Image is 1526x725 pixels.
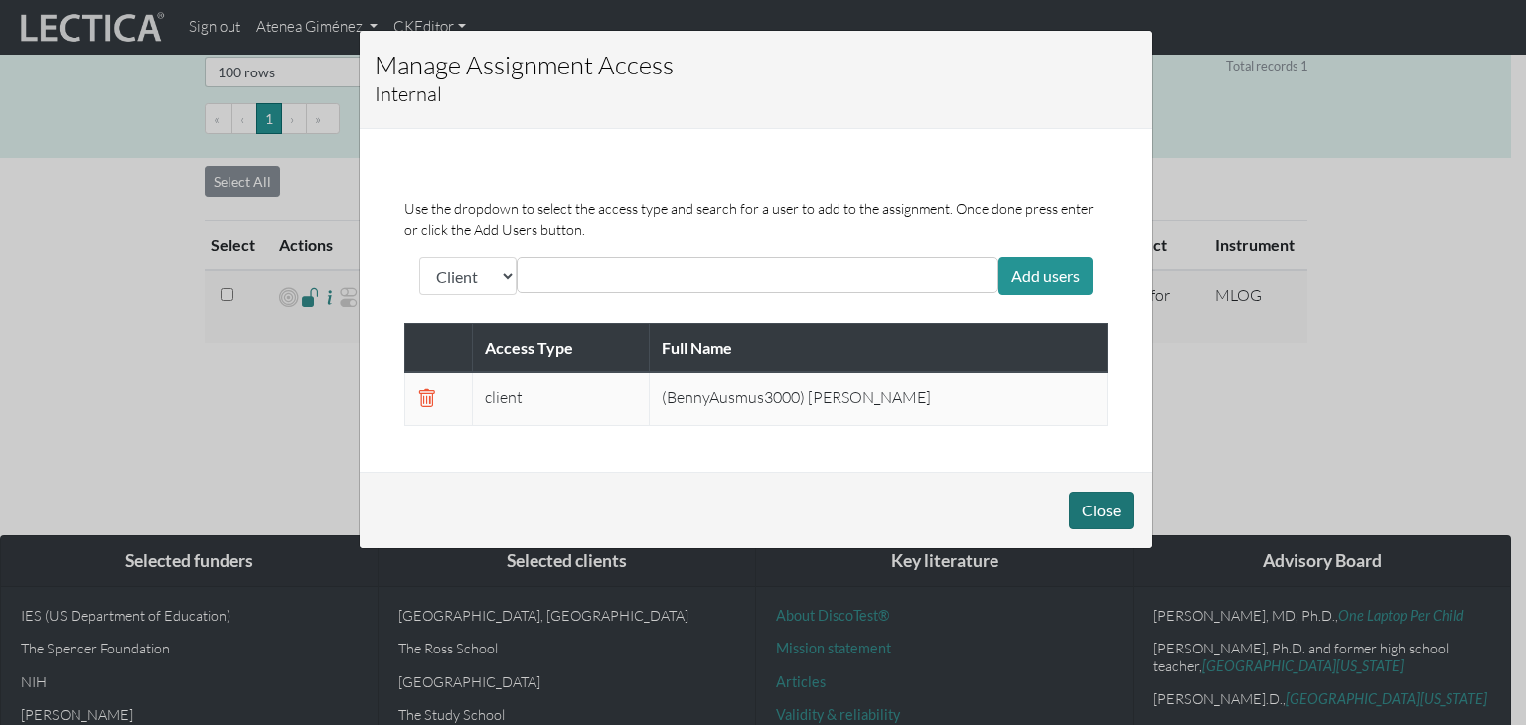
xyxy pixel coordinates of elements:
[1069,492,1134,529] button: Close
[649,372,1107,426] td: (BennyAusmus3000) [PERSON_NAME]
[375,46,674,83] h4: Manage Assignment Access
[473,372,650,426] td: client
[404,198,1108,240] p: Use the dropdown to select the access type and search for a user to add to the assignment. Once d...
[375,83,674,105] h5: Internal
[998,257,1093,295] div: Add users
[649,323,1107,372] th: Full Name
[473,323,650,372] th: Access Type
